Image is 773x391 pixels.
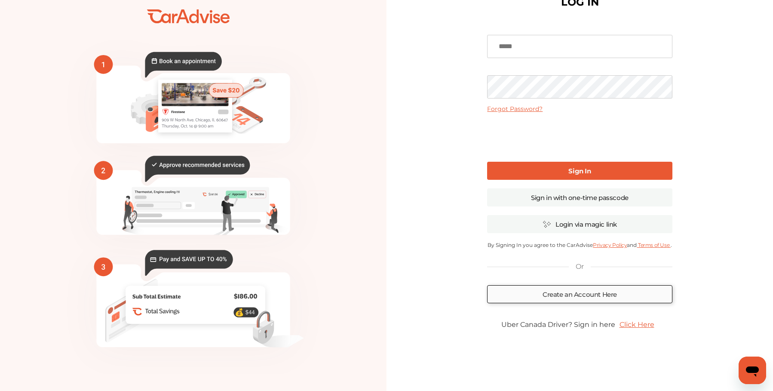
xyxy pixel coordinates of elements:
[487,162,672,180] a: Sign In
[576,262,583,271] p: Or
[487,285,672,303] a: Create an Account Here
[543,220,551,228] img: magic_icon.32c66aac.svg
[487,188,672,206] a: Sign in with one-time passcode
[593,242,627,248] a: Privacy Policy
[568,167,591,175] b: Sign In
[487,242,672,248] p: By Signing In you agree to the CarAdvise and .
[235,308,244,317] text: 💰
[487,105,543,113] a: Forgot Password?
[515,120,645,153] iframe: reCAPTCHA
[637,242,670,248] a: Terms of Use
[615,316,659,333] a: Click Here
[501,320,615,329] span: Uber Canada Driver? Sign in here
[487,215,672,233] a: Login via magic link
[739,357,766,384] iframe: Button to launch messaging window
